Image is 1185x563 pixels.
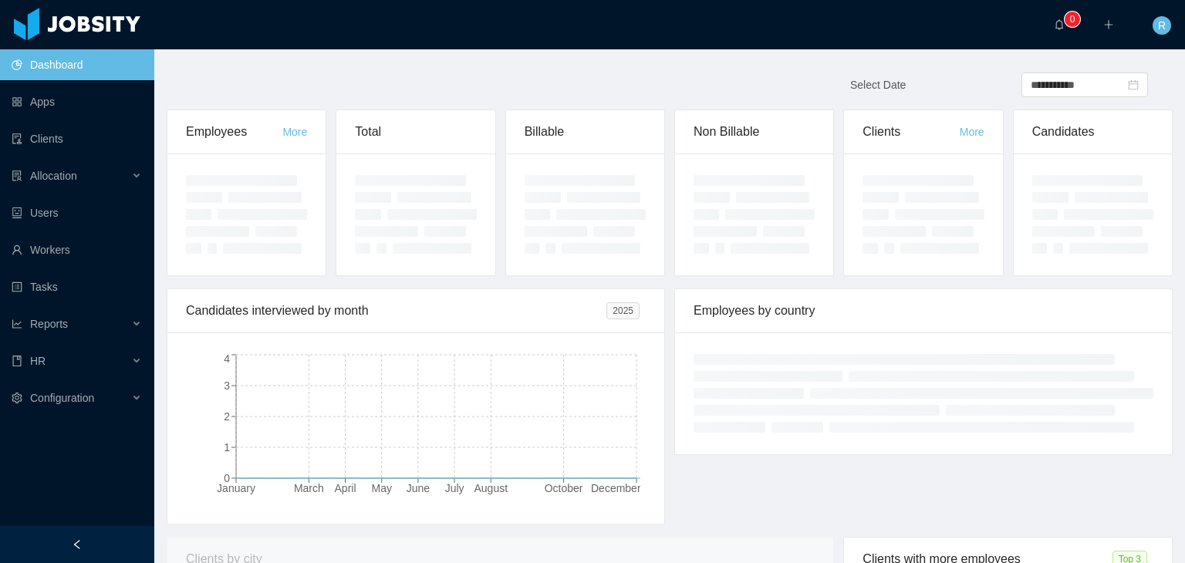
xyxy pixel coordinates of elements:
[694,110,815,153] div: Non Billable
[30,355,46,367] span: HR
[12,197,142,228] a: icon: robotUsers
[12,234,142,265] a: icon: userWorkers
[850,79,906,91] span: Select Date
[1128,79,1139,90] i: icon: calendar
[12,271,142,302] a: icon: profileTasks
[445,482,464,494] tspan: July
[12,319,22,329] i: icon: line-chart
[694,289,1153,332] div: Employees by country
[1103,19,1114,30] i: icon: plus
[294,482,324,494] tspan: March
[12,86,142,117] a: icon: appstoreApps
[30,318,68,330] span: Reports
[224,410,230,423] tspan: 2
[606,302,640,319] span: 2025
[372,482,392,494] tspan: May
[335,482,356,494] tspan: April
[12,393,22,403] i: icon: setting
[960,126,984,138] a: More
[12,49,142,80] a: icon: pie-chartDashboard
[186,289,606,332] div: Candidates interviewed by month
[474,482,508,494] tspan: August
[1065,12,1080,27] sup: 0
[1032,110,1153,153] div: Candidates
[591,482,641,494] tspan: December
[12,356,22,366] i: icon: book
[224,441,230,453] tspan: 1
[224,472,230,484] tspan: 0
[217,482,255,494] tspan: January
[186,110,282,153] div: Employees
[12,123,142,154] a: icon: auditClients
[525,110,646,153] div: Billable
[224,352,230,365] tspan: 4
[355,110,476,153] div: Total
[30,392,94,404] span: Configuration
[282,126,307,138] a: More
[863,110,959,153] div: Clients
[407,482,430,494] tspan: June
[1158,16,1166,35] span: R
[224,379,230,392] tspan: 3
[545,482,583,494] tspan: October
[30,170,77,182] span: Allocation
[12,170,22,181] i: icon: solution
[1054,19,1065,30] i: icon: bell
